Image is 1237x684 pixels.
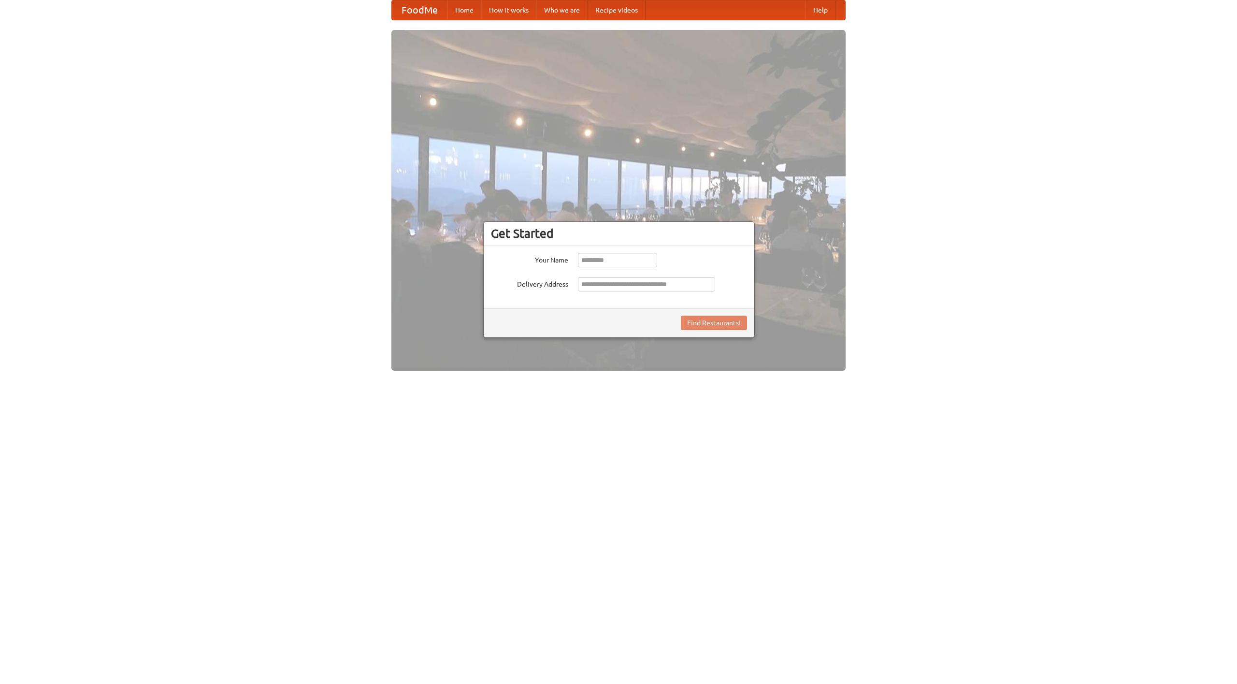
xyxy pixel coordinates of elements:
h3: Get Started [491,226,747,241]
label: Your Name [491,253,568,265]
a: FoodMe [392,0,447,20]
label: Delivery Address [491,277,568,289]
a: Home [447,0,481,20]
a: How it works [481,0,536,20]
button: Find Restaurants! [681,316,747,330]
a: Help [805,0,835,20]
a: Recipe videos [588,0,646,20]
a: Who we are [536,0,588,20]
